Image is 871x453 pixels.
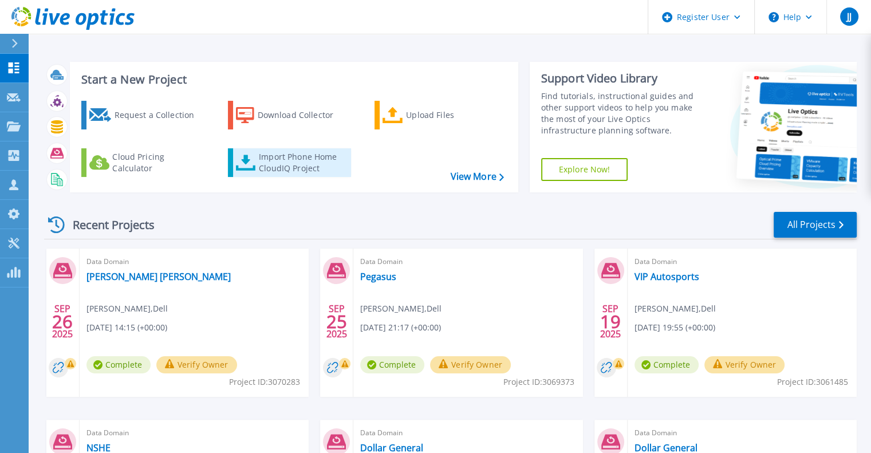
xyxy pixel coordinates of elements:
[229,376,300,388] span: Project ID: 3070283
[375,101,502,129] a: Upload Files
[541,158,628,181] a: Explore Now!
[52,317,73,326] span: 26
[326,301,348,342] div: SEP 2025
[114,104,206,127] div: Request a Collection
[634,271,699,282] a: VIP Autosports
[86,321,167,334] span: [DATE] 14:15 (+00:00)
[406,104,498,127] div: Upload Files
[86,271,231,282] a: [PERSON_NAME] [PERSON_NAME]
[52,301,73,342] div: SEP 2025
[634,255,850,268] span: Data Domain
[156,356,237,373] button: Verify Owner
[600,317,621,326] span: 19
[44,211,170,239] div: Recent Projects
[503,376,574,388] span: Project ID: 3069373
[228,101,356,129] a: Download Collector
[777,376,848,388] span: Project ID: 3061485
[360,302,442,315] span: [PERSON_NAME] , Dell
[360,427,576,439] span: Data Domain
[541,71,706,86] div: Support Video Library
[258,104,349,127] div: Download Collector
[86,427,302,439] span: Data Domain
[360,255,576,268] span: Data Domain
[634,427,850,439] span: Data Domain
[360,271,396,282] a: Pegasus
[360,356,424,373] span: Complete
[326,317,347,326] span: 25
[81,148,209,177] a: Cloud Pricing Calculator
[86,255,302,268] span: Data Domain
[634,321,715,334] span: [DATE] 19:55 (+00:00)
[541,90,706,136] div: Find tutorials, instructional guides and other support videos to help you make the most of your L...
[360,321,441,334] span: [DATE] 21:17 (+00:00)
[600,301,621,342] div: SEP 2025
[81,101,209,129] a: Request a Collection
[86,356,151,373] span: Complete
[774,212,857,238] a: All Projects
[112,151,204,174] div: Cloud Pricing Calculator
[259,151,348,174] div: Import Phone Home CloudIQ Project
[704,356,785,373] button: Verify Owner
[86,302,168,315] span: [PERSON_NAME] , Dell
[634,302,716,315] span: [PERSON_NAME] , Dell
[430,356,511,373] button: Verify Owner
[81,73,503,86] h3: Start a New Project
[450,171,503,182] a: View More
[634,356,699,373] span: Complete
[846,12,851,21] span: JJ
